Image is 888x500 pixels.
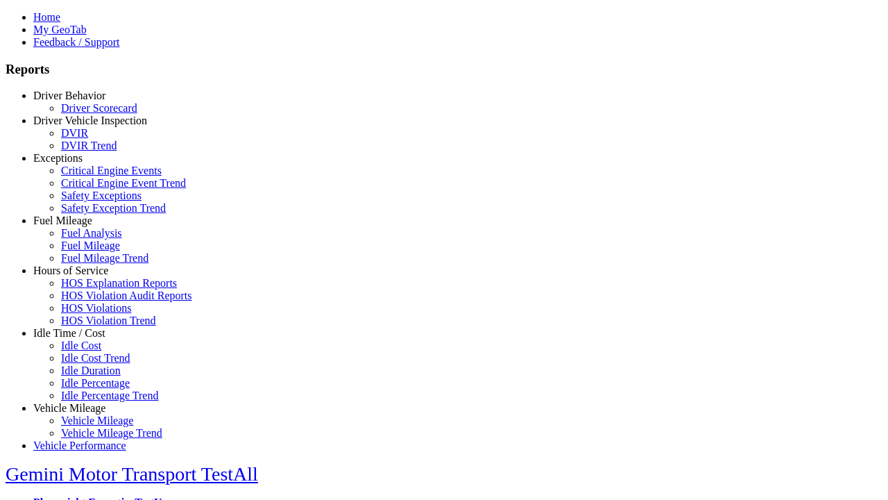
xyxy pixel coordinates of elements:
[61,352,130,364] a: Idle Cost Trend
[61,140,117,151] a: DVIR Trend
[33,402,105,414] a: Vehicle Mileage
[61,227,122,239] a: Fuel Analysis
[61,102,137,114] a: Driver Scorecard
[61,177,186,189] a: Critical Engine Event Trend
[6,463,258,485] a: Gemini Motor Transport TestAll
[33,152,83,164] a: Exceptions
[61,202,166,214] a: Safety Exception Trend
[33,90,105,101] a: Driver Behavior
[33,24,87,35] a: My GeoTab
[61,190,142,201] a: Safety Exceptions
[61,290,192,301] a: HOS Violation Audit Reports
[33,115,147,126] a: Driver Vehicle Inspection
[61,302,131,314] a: HOS Violations
[33,327,105,339] a: Idle Time / Cost
[33,36,119,48] a: Feedback / Support
[61,427,162,439] a: Vehicle Mileage Trend
[61,315,156,326] a: HOS Violation Trend
[33,11,60,23] a: Home
[61,415,133,426] a: Vehicle Mileage
[33,440,126,451] a: Vehicle Performance
[61,390,158,401] a: Idle Percentage Trend
[61,127,88,139] a: DVIR
[61,365,121,376] a: Idle Duration
[33,265,108,276] a: Hours of Service
[61,240,120,251] a: Fuel Mileage
[61,340,101,351] a: Idle Cost
[61,252,148,264] a: Fuel Mileage Trend
[61,377,130,389] a: Idle Percentage
[33,215,92,226] a: Fuel Mileage
[61,277,177,289] a: HOS Explanation Reports
[6,62,882,77] h3: Reports
[61,165,162,176] a: Critical Engine Events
